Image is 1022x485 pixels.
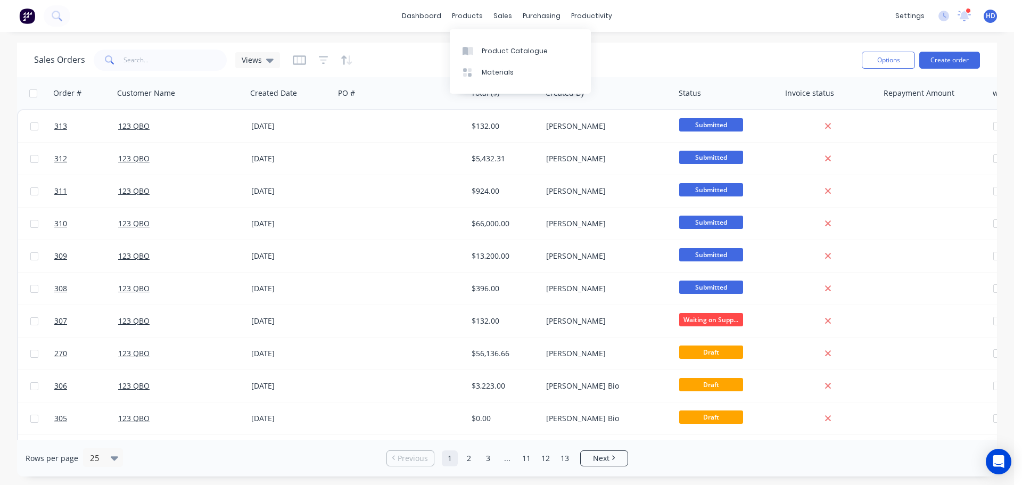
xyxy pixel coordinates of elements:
[472,413,534,424] div: $0.00
[566,8,617,24] div: productivity
[54,435,118,467] a: 304
[517,8,566,24] div: purchasing
[54,413,67,424] span: 305
[251,153,331,164] div: [DATE]
[546,413,664,424] div: [PERSON_NAME] Bio
[546,283,664,294] div: [PERSON_NAME]
[387,453,434,464] a: Previous page
[118,218,150,228] a: 123 QBO
[679,248,743,261] span: Submitted
[480,450,496,466] a: Page 3
[250,88,297,98] div: Created Date
[472,153,534,164] div: $5,432.31
[54,402,118,434] a: 305
[251,413,331,424] div: [DATE]
[338,88,355,98] div: PO #
[679,378,743,391] span: Draft
[546,153,664,164] div: [PERSON_NAME]
[118,348,150,358] a: 123 QBO
[54,370,118,402] a: 306
[499,450,515,466] a: Jump forward
[54,305,118,337] a: 307
[118,316,150,326] a: 123 QBO
[919,52,980,69] button: Create order
[679,183,743,196] span: Submitted
[890,8,930,24] div: settings
[251,218,331,229] div: [DATE]
[118,381,150,391] a: 123 QBO
[251,316,331,326] div: [DATE]
[679,410,743,424] span: Draft
[472,316,534,326] div: $132.00
[518,450,534,466] a: Page 11
[54,338,118,369] a: 270
[242,54,262,65] span: Views
[593,453,609,464] span: Next
[54,316,67,326] span: 307
[679,216,743,229] span: Submitted
[54,110,118,142] a: 313
[679,88,701,98] div: Status
[54,251,67,261] span: 309
[251,283,331,294] div: [DATE]
[54,175,118,207] a: 311
[54,348,67,359] span: 270
[118,283,150,293] a: 123 QBO
[397,8,447,24] a: dashboard
[679,346,743,359] span: Draft
[546,218,664,229] div: [PERSON_NAME]
[118,251,150,261] a: 123 QBO
[54,186,67,196] span: 311
[472,121,534,131] div: $132.00
[546,251,664,261] div: [PERSON_NAME]
[118,413,150,423] a: 123 QBO
[382,450,632,466] ul: Pagination
[472,218,534,229] div: $66,000.00
[34,55,85,65] h1: Sales Orders
[472,348,534,359] div: $56,136.66
[862,52,915,69] button: Options
[118,186,150,196] a: 123 QBO
[546,316,664,326] div: [PERSON_NAME]
[19,8,35,24] img: Factory
[54,381,67,391] span: 306
[557,450,573,466] a: Page 13
[546,381,664,391] div: [PERSON_NAME] Bio
[251,251,331,261] div: [DATE]
[54,218,67,229] span: 310
[472,283,534,294] div: $396.00
[251,186,331,196] div: [DATE]
[581,453,628,464] a: Next page
[679,118,743,131] span: Submitted
[785,88,834,98] div: Invoice status
[442,450,458,466] a: Page 1 is your current page
[450,62,591,83] a: Materials
[123,50,227,71] input: Search...
[251,381,331,391] div: [DATE]
[398,453,428,464] span: Previous
[472,186,534,196] div: $924.00
[118,153,150,163] a: 123 QBO
[986,11,995,21] span: HD
[54,240,118,272] a: 309
[117,88,175,98] div: Customer Name
[54,273,118,305] a: 308
[54,283,67,294] span: 308
[450,40,591,61] a: Product Catalogue
[54,208,118,240] a: 310
[884,88,954,98] div: Repayment Amount
[546,121,664,131] div: [PERSON_NAME]
[546,348,664,359] div: [PERSON_NAME]
[54,121,67,131] span: 313
[482,46,548,56] div: Product Catalogue
[447,8,488,24] div: products
[679,313,743,326] span: Waiting on Supp...
[53,88,81,98] div: Order #
[472,381,534,391] div: $3,223.00
[546,186,664,196] div: [PERSON_NAME]
[538,450,554,466] a: Page 12
[472,251,534,261] div: $13,200.00
[251,348,331,359] div: [DATE]
[118,121,150,131] a: 123 QBO
[54,143,118,175] a: 312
